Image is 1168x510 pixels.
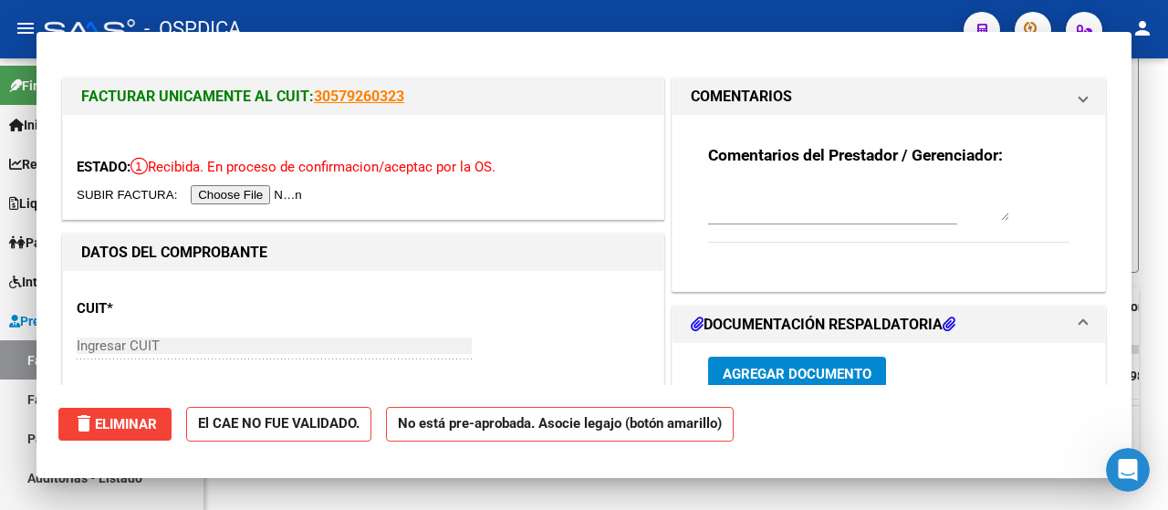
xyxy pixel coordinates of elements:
h1: DOCUMENTACIÓN RESPALDATORIA [691,314,955,336]
strong: Comentarios del Prestador / Gerenciador: [708,146,1003,164]
p: CUIT [77,298,248,319]
span: Firma Express [9,76,104,96]
mat-icon: menu [15,17,36,39]
span: Liquidación de Convenios [9,193,169,213]
strong: No está pre-aprobada. Asocie legajo (botón amarillo) [386,407,734,442]
span: FACTURAR UNICAMENTE AL CUIT: [81,88,314,105]
div: COMENTARIOS [673,115,1105,291]
a: 30579260323 [314,88,404,105]
span: Padrón [9,233,68,253]
mat-icon: delete [73,412,95,434]
span: Inicio [9,115,56,135]
strong: DATOS DEL COMPROBANTE [81,244,267,261]
span: - OSPDICA [144,9,241,49]
span: ESTADO: [77,159,130,175]
span: Integración (discapacidad) [9,272,178,292]
span: Eliminar [73,416,157,432]
mat-icon: person [1131,17,1153,39]
strong: El CAE NO FUE VALIDADO. [186,407,371,442]
mat-expansion-panel-header: DOCUMENTACIÓN RESPALDATORIA [673,307,1105,343]
h1: COMENTARIOS [691,86,792,108]
iframe: Intercom live chat [1106,448,1150,492]
span: Prestadores / Proveedores [9,311,175,331]
span: Recibida. En proceso de confirmacion/aceptac por la OS. [130,159,495,175]
button: Agregar Documento [708,357,886,390]
span: Monto [1120,299,1157,314]
span: Agregar Documento [723,366,871,382]
mat-expansion-panel-header: COMENTARIOS [673,78,1105,115]
button: Eliminar [58,408,172,441]
span: Reportes [9,154,75,174]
